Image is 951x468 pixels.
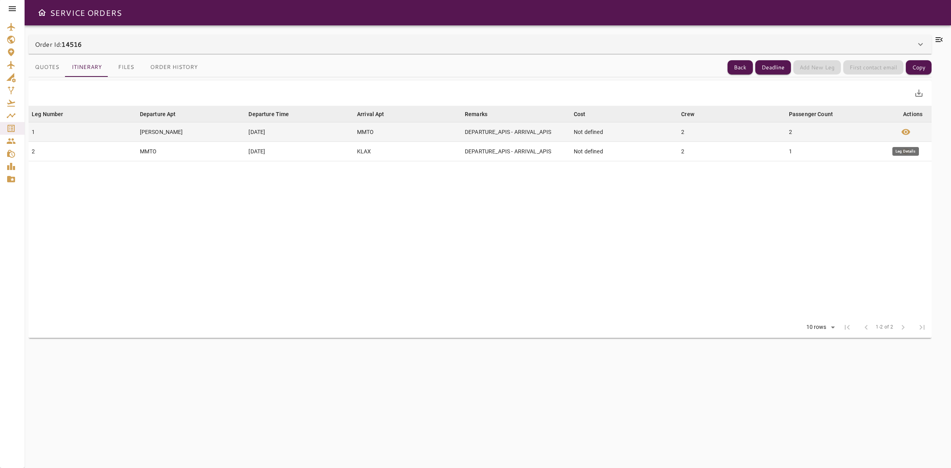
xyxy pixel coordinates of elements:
button: Leg Details [896,142,915,161]
td: [PERSON_NAME] [137,122,246,142]
span: visibility [901,127,911,137]
span: Arrival Apt [357,109,395,119]
span: visibility [901,147,911,156]
div: basic tabs example [29,58,204,77]
span: Passenger Count [789,109,843,119]
span: Cost [574,109,596,119]
span: First Page [838,318,857,337]
td: [DATE] [245,122,354,142]
span: Previous Page [857,318,876,337]
td: 1 [786,142,894,161]
td: 2 [29,142,137,161]
div: Order Id:14516 [29,35,932,54]
td: DEPARTURE_APIS - ARRIVAL_APIS [462,142,571,161]
span: Next Page [894,318,913,337]
td: 2 [678,142,785,161]
button: Export [909,84,928,103]
td: MMTO [137,142,246,161]
div: Passenger Count [789,109,833,119]
td: Not defined [571,122,678,142]
td: 2 [786,122,894,142]
p: Order Id: [35,40,82,49]
button: Itinerary [65,58,108,77]
td: Not defined [571,142,678,161]
h6: SERVICE ORDERS [50,6,122,19]
div: Departure Time [248,109,289,119]
td: 2 [678,122,785,142]
td: [DATE] [245,142,354,161]
span: 1-2 of 2 [876,323,893,331]
span: Crew [681,109,705,119]
button: Copy [906,60,932,75]
div: 10 rows [804,324,829,330]
div: Crew [681,109,694,119]
td: DEPARTURE_APIS - ARRIVAL_APIS [462,122,571,142]
button: Back [728,60,753,75]
span: Leg Number [32,109,74,119]
td: 1 [29,122,137,142]
div: Cost [574,109,586,119]
button: Order History [144,58,204,77]
button: Files [108,58,144,77]
td: KLAX [354,142,462,161]
div: Departure Apt [140,109,176,119]
div: Remarks [465,109,487,119]
div: Leg Number [32,109,63,119]
span: Departure Time [248,109,299,119]
span: Departure Apt [140,109,186,119]
b: 14516 [61,40,82,49]
button: Deadline [755,60,791,75]
span: save_alt [914,88,924,98]
button: Quotes [29,58,65,77]
div: Arrival Apt [357,109,384,119]
span: Last Page [913,318,932,337]
td: MMTO [354,122,462,142]
div: 10 rows [801,321,838,333]
button: Open drawer [34,5,50,21]
span: Remarks [465,109,498,119]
